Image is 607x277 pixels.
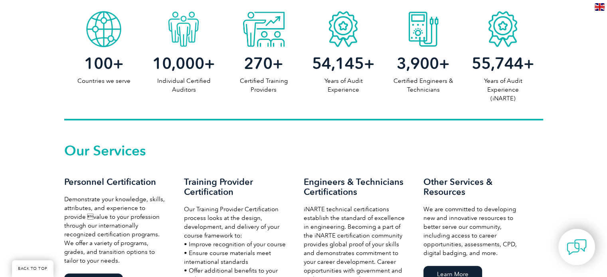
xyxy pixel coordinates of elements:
h2: + [383,57,463,70]
h3: Engineers & Technicians Certifications [304,177,407,197]
h3: Training Provider Certification [184,177,288,197]
h2: + [64,57,144,70]
h2: + [223,57,303,70]
span: 55,744 [472,54,524,73]
h3: Personnel Certification [64,177,168,187]
p: We are committed to developing new and innovative resources to better serve our community, includ... [423,205,527,257]
p: Certified Training Providers [223,77,303,94]
p: Certified Engineers & Technicians [383,77,463,94]
img: contact-chat.png [567,237,587,257]
p: Years of Audit Experience (iNARTE) [463,77,543,103]
p: Countries we serve [64,77,144,85]
h2: + [144,57,223,70]
p: Years of Audit Experience [303,77,383,94]
span: 10,000 [152,54,204,73]
h2: + [303,57,383,70]
img: en [595,3,605,11]
span: 270 [244,54,273,73]
span: 54,145 [312,54,364,73]
p: Individual Certified Auditors [144,77,223,94]
p: Demonstrate your knowledge, skills, attributes, and experience to provide value to your professi... [64,195,168,265]
h2: + [463,57,543,70]
span: 3,900 [397,54,439,73]
span: 100 [84,54,113,73]
h3: Other Services & Resources [423,177,527,197]
a: BACK TO TOP [12,260,53,277]
h2: Our Services [64,144,543,157]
